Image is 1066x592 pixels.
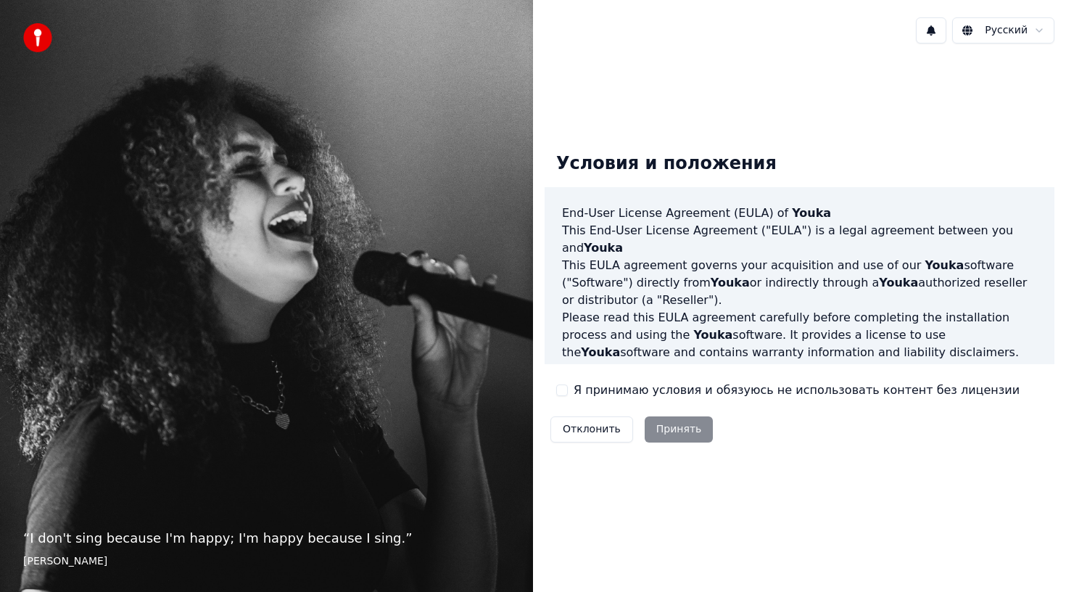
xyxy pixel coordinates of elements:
label: Я принимаю условия и обязуюсь не использовать контент без лицензии [574,382,1020,399]
img: youka [23,23,52,52]
button: Отклонить [550,416,633,443]
span: Youka [584,241,623,255]
div: Условия и положения [545,141,788,187]
span: Youka [693,328,732,342]
p: This End-User License Agreement ("EULA") is a legal agreement between you and [562,222,1037,257]
span: Youka [768,363,807,377]
p: If you register for a free trial of the software, this EULA agreement will also govern that trial... [562,361,1037,431]
span: Youka [792,206,831,220]
span: Youka [925,258,964,272]
span: Youka [581,345,620,359]
span: Youka [879,276,918,289]
p: Please read this EULA agreement carefully before completing the installation process and using th... [562,309,1037,361]
p: This EULA agreement governs your acquisition and use of our software ("Software") directly from o... [562,257,1037,309]
p: “ I don't sing because I'm happy; I'm happy because I sing. ” [23,528,510,548]
h3: End-User License Agreement (EULA) of [562,205,1037,222]
span: Youka [711,276,750,289]
footer: [PERSON_NAME] [23,554,510,569]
